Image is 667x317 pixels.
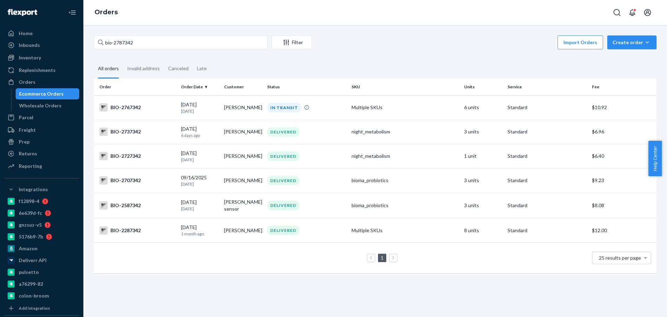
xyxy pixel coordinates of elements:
[461,218,504,243] td: 8 units
[267,127,299,137] div: DELIVERED
[508,104,586,111] p: Standard
[221,168,264,193] td: [PERSON_NAME]
[19,67,56,74] div: Replenishments
[19,257,47,264] div: Deliverr API
[181,199,219,212] div: [DATE]
[181,108,219,114] p: [DATE]
[505,79,589,95] th: Service
[589,79,657,95] th: Fee
[508,177,586,184] p: Standard
[272,39,312,46] div: Filter
[508,227,586,234] p: Standard
[19,90,64,97] div: Ecommerce Orders
[4,124,79,136] a: Freight
[4,304,79,312] a: Add Integration
[94,79,178,95] th: Order
[19,221,42,228] div: gnzsuz-v5
[589,95,657,120] td: $10.92
[352,153,459,160] div: night_metabolism
[4,267,79,278] a: pulsetto
[19,54,41,61] div: Inventory
[4,136,79,147] a: Prep
[461,95,504,120] td: 6 units
[19,269,39,276] div: pulsetto
[641,6,654,19] button: Open account menu
[19,281,43,287] div: a76299-82
[379,255,385,261] a: Page 1 is your current page
[508,202,586,209] p: Standard
[181,132,219,138] p: 6 days ago
[461,79,504,95] th: Units
[4,208,79,219] a: 6e639d-fc
[4,231,79,242] a: 5176b9-7b
[99,176,175,185] div: BIO-2707342
[607,35,657,49] button: Create order
[461,120,504,144] td: 3 units
[181,101,219,114] div: [DATE]
[4,255,79,266] a: Deliverr API
[589,168,657,193] td: $9.23
[94,35,267,49] input: Search orders
[19,245,38,252] div: Amazon
[19,210,42,217] div: 6e639d-fc
[461,193,504,218] td: 3 units
[19,198,39,205] div: f12898-4
[181,181,219,187] p: [DATE]
[8,9,37,16] img: Flexport logo
[16,88,80,99] a: Ecommerce Orders
[19,163,42,170] div: Reporting
[178,79,221,95] th: Order Date
[4,65,79,76] a: Replenishments
[625,6,639,19] button: Open notifications
[99,226,175,235] div: BIO-2287342
[267,176,299,185] div: DELIVERED
[4,278,79,290] a: a76299-82
[127,59,160,78] div: Invalid address
[4,290,79,301] a: colon-broom
[19,292,49,299] div: colon-broom
[612,39,651,46] div: Create order
[267,103,301,112] div: IN TRANSIT
[221,193,264,218] td: [PERSON_NAME] sensor
[181,125,219,138] div: [DATE]
[181,150,219,163] div: [DATE]
[181,157,219,163] p: [DATE]
[558,35,603,49] button: Import Orders
[181,206,219,212] p: [DATE]
[99,152,175,160] div: BIO-2727342
[4,112,79,123] a: Parcel
[267,226,299,235] div: DELIVERED
[89,2,123,23] ol: breadcrumbs
[648,141,662,176] button: Help Center
[224,84,262,90] div: Customer
[4,161,79,172] a: Reporting
[221,218,264,243] td: [PERSON_NAME]
[267,152,299,161] div: DELIVERED
[221,95,264,120] td: [PERSON_NAME]
[4,148,79,159] a: Returns
[461,168,504,193] td: 3 units
[4,52,79,63] a: Inventory
[4,40,79,51] a: Inbounds
[197,59,207,78] div: Late
[19,150,37,157] div: Returns
[221,120,264,144] td: [PERSON_NAME]
[19,127,36,133] div: Freight
[19,79,35,86] div: Orders
[19,138,30,145] div: Prep
[508,128,586,135] p: Standard
[461,144,504,168] td: 1 unit
[181,224,219,237] div: [DATE]
[589,120,657,144] td: $6.96
[19,186,48,193] div: Integrations
[19,42,40,49] div: Inbounds
[599,255,641,261] span: 25 results per page
[508,153,586,160] p: Standard
[610,6,624,19] button: Open Search Box
[4,243,79,254] a: Amazon
[4,28,79,39] a: Home
[352,128,459,135] div: night_metabolism
[264,79,349,95] th: Status
[272,35,312,49] button: Filter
